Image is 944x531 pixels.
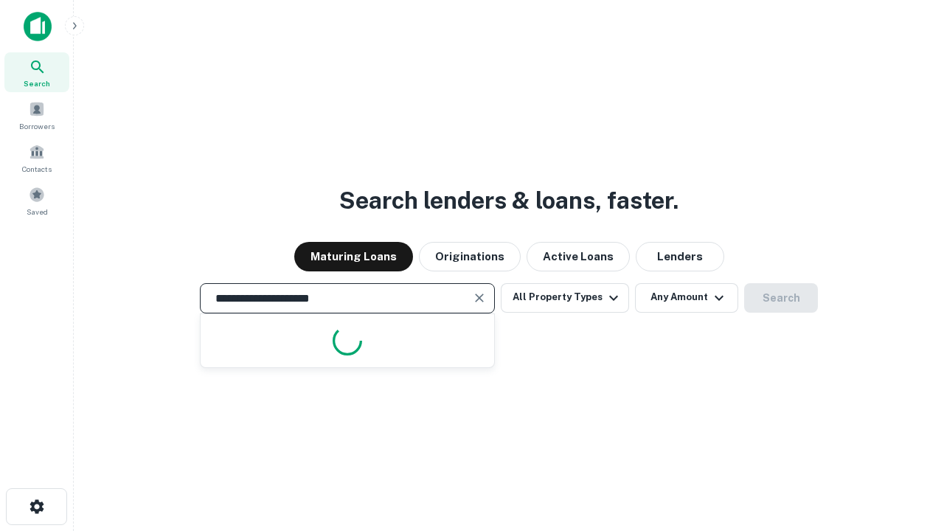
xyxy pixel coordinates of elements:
[419,242,521,271] button: Originations
[22,163,52,175] span: Contacts
[4,52,69,92] a: Search
[24,12,52,41] img: capitalize-icon.png
[635,283,738,313] button: Any Amount
[4,138,69,178] a: Contacts
[4,181,69,221] a: Saved
[294,242,413,271] button: Maturing Loans
[870,413,944,484] iframe: Chat Widget
[501,283,629,313] button: All Property Types
[527,242,630,271] button: Active Loans
[24,77,50,89] span: Search
[339,183,678,218] h3: Search lenders & loans, faster.
[636,242,724,271] button: Lenders
[27,206,48,218] span: Saved
[4,95,69,135] a: Borrowers
[469,288,490,308] button: Clear
[19,120,55,132] span: Borrowers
